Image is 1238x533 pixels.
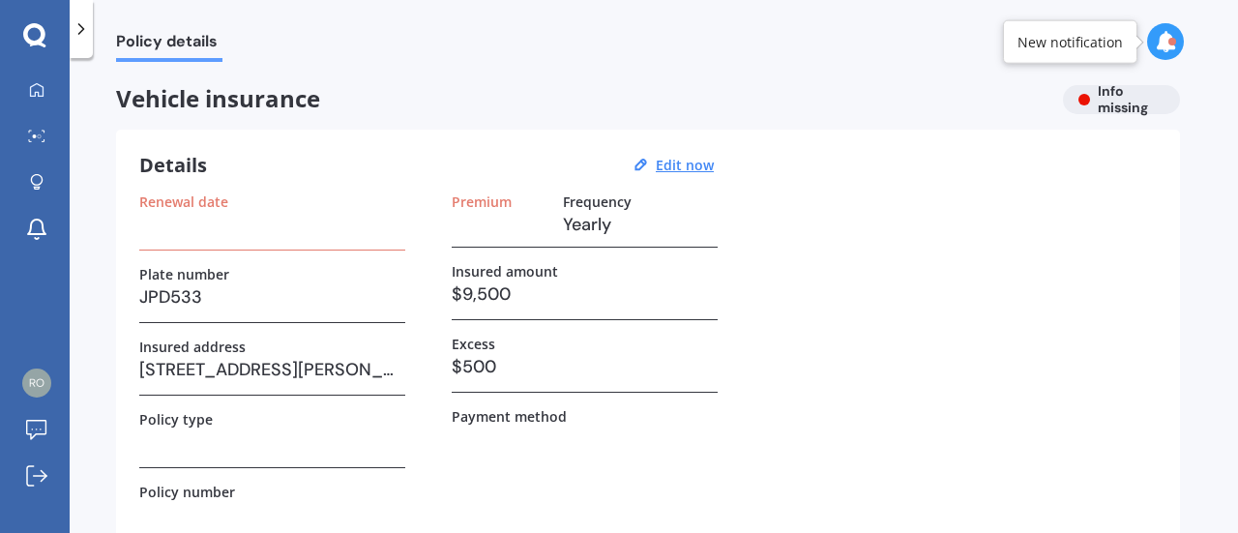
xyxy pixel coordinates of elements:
[139,153,207,178] h3: Details
[116,32,222,58] span: Policy details
[139,266,229,282] label: Plate number
[139,484,235,500] label: Policy number
[656,156,714,174] u: Edit now
[452,193,512,210] label: Premium
[139,355,405,384] h3: [STREET_ADDRESS][PERSON_NAME]
[452,352,718,381] h3: $500
[452,336,495,352] label: Excess
[139,282,405,311] h3: JPD533
[22,369,51,398] img: 23ef4ab13b9f2f0f39defd2fde1a7e11
[1017,32,1123,51] div: New notification
[452,408,567,425] label: Payment method
[563,193,632,210] label: Frequency
[139,411,213,428] label: Policy type
[139,339,246,355] label: Insured address
[452,280,718,309] h3: $9,500
[452,263,558,280] label: Insured amount
[650,157,720,174] button: Edit now
[139,193,228,210] label: Renewal date
[116,85,1047,113] span: Vehicle insurance
[563,210,718,239] h3: Yearly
